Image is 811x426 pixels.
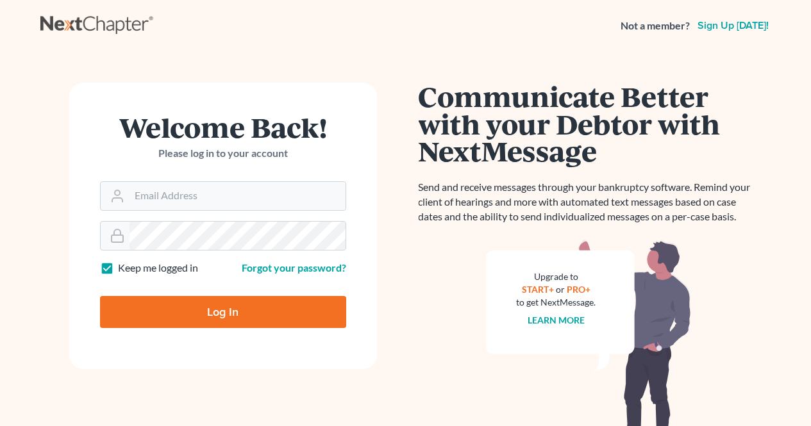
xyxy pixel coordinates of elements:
[621,19,690,33] strong: Not a member?
[556,284,565,295] span: or
[517,296,596,309] div: to get NextMessage.
[695,20,771,31] a: Sign up [DATE]!
[419,180,758,224] p: Send and receive messages through your bankruptcy software. Remind your client of hearings and mo...
[100,296,346,328] input: Log In
[118,261,198,275] label: Keep me logged in
[100,146,346,161] p: Please log in to your account
[522,284,554,295] a: START+
[567,284,590,295] a: PRO+
[130,182,346,210] input: Email Address
[517,270,596,283] div: Upgrade to
[419,83,758,165] h1: Communicate Better with your Debtor with NextMessage
[100,113,346,141] h1: Welcome Back!
[242,261,346,274] a: Forgot your password?
[528,315,585,325] a: Learn more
